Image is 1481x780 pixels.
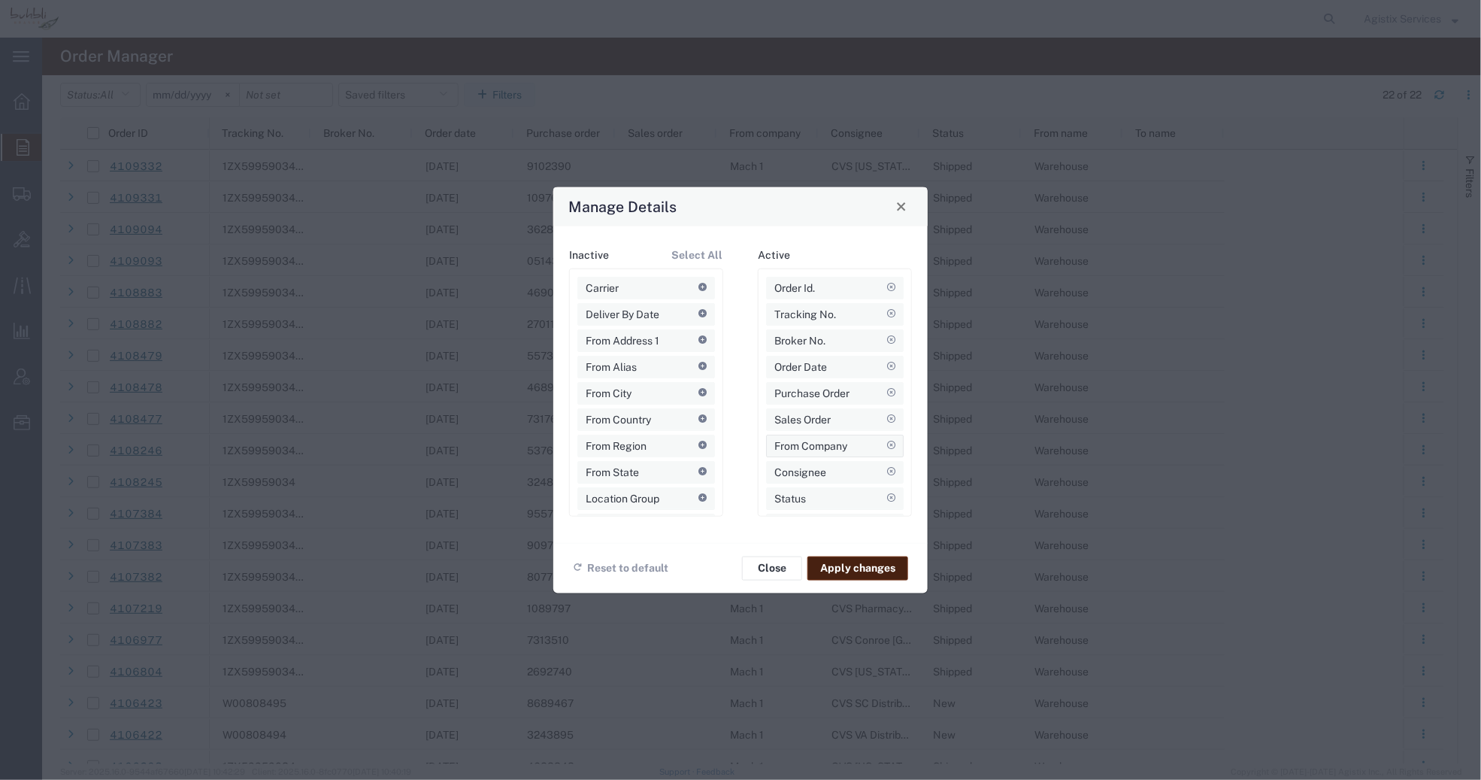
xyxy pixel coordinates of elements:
span: Sales Order [774,408,831,430]
span: From Country [586,408,651,430]
span: From Address 1 [586,329,659,351]
h4: Active [758,248,790,261]
span: Carrier [586,276,619,299]
span: Broker No. [774,329,825,351]
button: Apply changes [807,556,908,580]
span: From Company [774,434,847,457]
h4: Manage Details [569,196,677,217]
span: Purchase Order [774,381,850,404]
button: Close [891,196,912,217]
span: Tracking No. [774,302,836,325]
span: Order Id. [774,276,815,299]
span: From Alias [586,355,637,378]
span: Location Group [586,487,659,509]
span: Consignee [774,460,826,483]
button: Close [742,556,802,580]
span: From name [774,513,828,536]
span: Status [774,487,806,509]
span: Deliver By Date [586,302,659,325]
span: From Region [586,434,647,457]
h4: Inactive [569,248,609,261]
span: From State [586,460,639,483]
button: Reset to default [573,554,669,582]
span: Order Weight [586,513,649,536]
button: Select All [671,241,723,269]
span: Order Date [774,355,827,378]
span: From City [586,381,631,404]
